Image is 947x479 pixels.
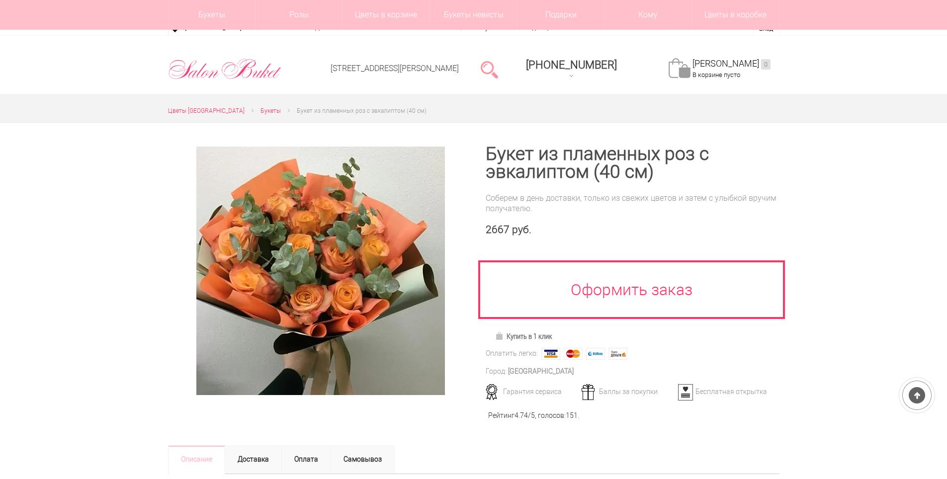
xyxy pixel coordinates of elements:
[675,387,773,396] div: Бесплатная открытка
[168,445,225,474] a: Описание
[196,147,445,395] img: Букет из пламенных роз с эвкалиптом (40 см)
[486,366,507,377] div: Город:
[486,193,779,214] div: Соберем в день доставки, только из свежих цветов и затем с улыбкой вручим получателю.
[608,348,627,360] img: Яндекс Деньги
[486,145,779,181] h1: Букет из пламенных роз с эвкалиптом (40 см)
[520,55,623,83] a: [PHONE_NUMBER]
[526,59,617,71] span: [PHONE_NUMBER]
[564,348,583,360] img: MasterCard
[180,147,462,395] a: Увеличить
[331,445,395,474] a: Самовывоз
[281,445,331,474] a: Оплата
[488,410,579,421] div: Рейтинг /5, голосов: .
[566,411,578,419] span: 151
[515,411,528,419] span: 4.74
[491,329,557,343] a: Купить в 1 клик
[225,445,282,474] a: Доставка
[168,106,245,116] a: Цветы [GEOGRAPHIC_DATA]
[541,348,560,360] img: Visa
[478,260,785,319] a: Оформить заказ
[260,106,281,116] a: Букеты
[495,332,507,340] img: Купить в 1 клик
[168,107,245,114] span: Цветы [GEOGRAPHIC_DATA]
[761,59,771,70] ins: 0
[586,348,605,360] img: Webmoney
[482,387,580,396] div: Гарантия сервиса
[486,348,538,359] div: Оплатить легко:
[508,366,574,377] div: [GEOGRAPHIC_DATA]
[168,56,282,82] img: Цветы Нижний Новгород
[692,71,740,79] span: В корзине пусто
[692,58,771,70] a: [PERSON_NAME]
[260,107,281,114] span: Букеты
[486,224,779,236] div: 2667 руб.
[297,107,427,114] span: Букет из пламенных роз с эвкалиптом (40 см)
[331,64,459,73] a: [STREET_ADDRESS][PERSON_NAME]
[578,387,676,396] div: Баллы за покупки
